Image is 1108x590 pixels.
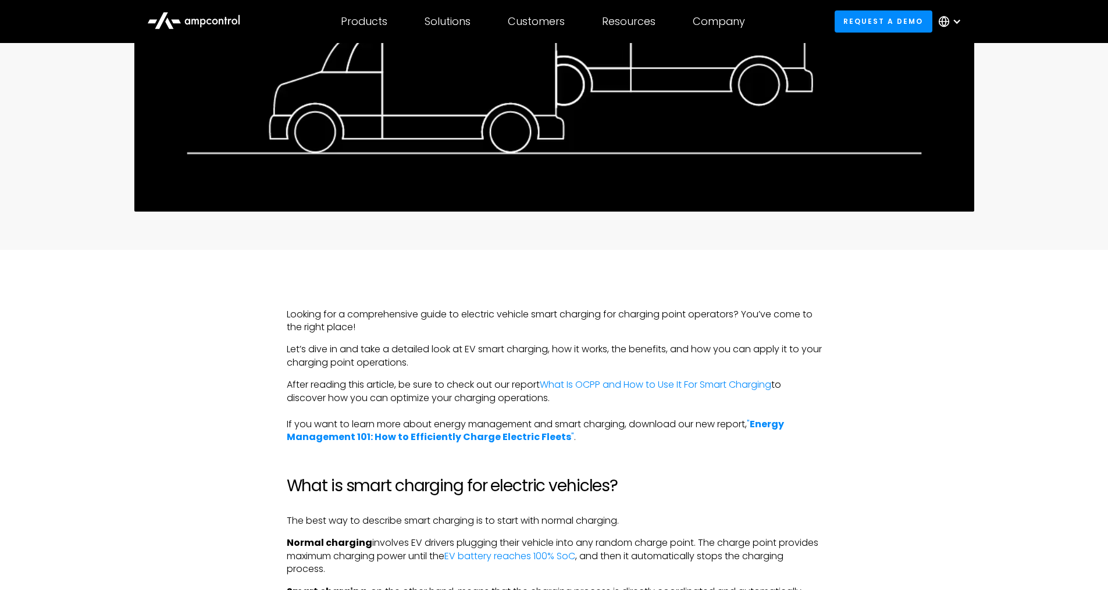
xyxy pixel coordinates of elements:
div: Products [341,15,387,28]
p: Looking for a comprehensive guide to electric vehicle smart charging for charging point operators... [287,308,822,334]
p: After reading this article, be sure to check out our report to discover how you can optimize your... [287,378,822,444]
strong: Energy Management 101: How to Efficiently Charge Electric Fleets [287,417,784,444]
p: involves EV drivers plugging their vehicle into any random charge point. The charge point provide... [287,537,822,575]
p: The best way to describe smart charging is to start with normal charging. [287,514,822,527]
strong: Normal charging [287,536,372,549]
div: Solutions [425,15,471,28]
div: Customers [508,15,565,28]
a: "Energy Management 101: How to Efficiently Charge Electric Fleets" [287,417,784,444]
div: Resources [602,15,655,28]
a: Request a demo [835,10,932,32]
div: Company [693,15,745,28]
a: EV battery reaches 100% SoC [444,549,575,563]
p: Let’s dive in and take a detailed look at EV smart charging, how it works, the benefits, and how ... [287,343,822,369]
h2: What is smart charging for electric vehicles? [287,476,822,496]
a: What Is OCPP and How to Use It For Smart Charging [540,378,771,391]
